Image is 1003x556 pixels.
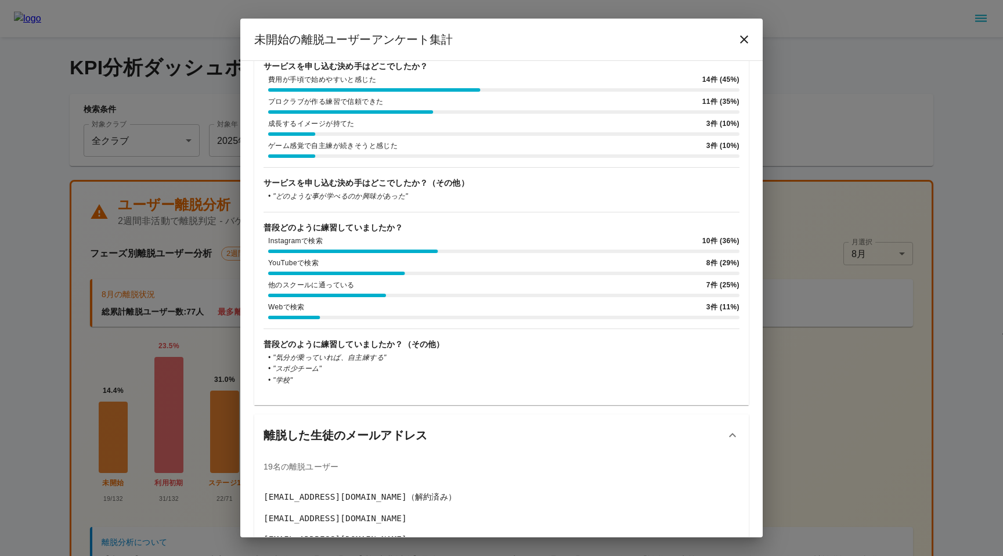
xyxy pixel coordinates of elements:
span: 費用が手頃で始めやすいと感じた [268,74,698,86]
span: 11 件 ( 35 %) [702,96,739,108]
p: サービスを申し込む決め手はどこでしたか？（その他） [264,177,739,189]
span: 14 件 ( 45 %) [702,74,739,86]
p: 普段どのように練習していましたか？（その他） [264,338,739,350]
p: 19 名の離脱ユーザー [264,461,739,472]
span: 成長するイメージが持てた [268,118,702,130]
span: 3 件 ( 10 %) [706,118,739,130]
span: 他のスクールに通っている [268,280,702,291]
span: 8 件 ( 29 %) [706,258,739,269]
span: • " 学校 " [268,375,739,387]
span: Webで検索 [268,302,702,313]
span: • " スポ少チーム " [268,363,739,375]
span: プロクラブが作る練習で信頼できた [268,96,698,108]
span: Instagramで検索 [268,236,698,247]
span: • " どのような事が学べるのか興味があった " [268,191,739,203]
span: YouTubeで検索 [268,258,702,269]
p: 普段どのように練習していましたか？ [264,222,739,233]
span: 7 件 ( 25 %) [706,280,739,291]
span: 10 件 ( 36 %) [702,236,739,247]
button: close [733,28,756,51]
span: • " 気分が乗っていれば、自主練する " [268,352,739,364]
p: サービスを申し込む決め手はどこでしたか？ [264,60,739,72]
span: 3 件 ( 11 %) [706,302,739,313]
span: [EMAIL_ADDRESS][DOMAIN_NAME] [264,533,739,546]
span: ゲーム感覚で自主練が続きそうと感じた [268,140,702,152]
h6: 離脱した生徒のメールアドレス [264,426,427,445]
div: 離脱した生徒のメールアドレス [254,414,749,456]
span: [EMAIL_ADDRESS][DOMAIN_NAME] [264,512,739,525]
span: [EMAIL_ADDRESS][DOMAIN_NAME]（解約済み） [264,491,739,503]
h6: 未開始 の離脱ユーザーアンケート集計 [254,30,453,49]
span: 3 件 ( 10 %) [706,140,739,152]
